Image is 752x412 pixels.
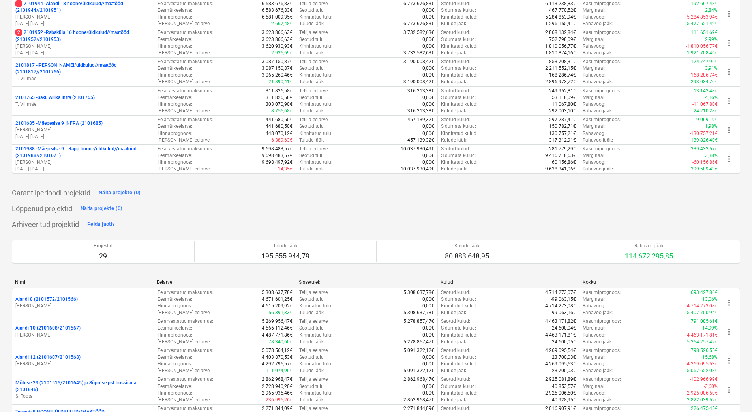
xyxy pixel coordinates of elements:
p: Hinnaprognoos : [158,130,192,137]
p: Tulude jääk : [299,79,325,85]
button: Peida jaotis [85,218,117,230]
p: Eesmärkeelarve : [158,94,192,101]
p: Eelarvestatud maksumus : [158,146,213,152]
p: Kinnitatud kulud : [441,101,478,108]
p: Rahavoog : [583,14,606,21]
p: 0,00€ [422,159,434,166]
span: more_vert [724,154,734,164]
p: 56 391,33€ [268,309,293,316]
p: 0,00€ [422,130,434,137]
p: Rahavoo jääk : [583,50,613,56]
p: 29 [94,251,113,261]
p: T. Villmäe [15,75,151,82]
span: more_vert [724,125,734,135]
p: 0,00€ [422,72,434,79]
span: more_vert [724,96,734,106]
p: Seotud kulud : [441,146,470,152]
p: [PERSON_NAME] [15,159,151,166]
p: Eelarvestatud maksumus : [158,0,213,7]
p: -4 714 273,08€ [686,303,718,309]
p: 3 732 582,63€ [403,50,434,56]
div: 2101817 -[PERSON_NAME]/üldkulud//maatööd (2101817//2101766)T. Villmäe [15,62,151,82]
p: 303 070,90€ [266,101,293,108]
p: -14,35€ [277,166,293,172]
p: 0,00€ [422,94,434,101]
p: 752 798,09€ [549,36,576,43]
p: 4 615 209,92€ [262,303,293,309]
p: 4 714 273,07€ [545,289,576,296]
p: Seotud kulud : [441,116,470,123]
p: 139 826,40€ [691,137,718,144]
div: Näita projekte (0) [81,204,123,213]
p: [PERSON_NAME] [15,127,151,133]
p: Marginaal : [583,296,606,303]
p: 297 287,41€ [549,116,576,123]
p: -1 810 056,77€ [686,43,718,50]
p: 2101944 - Aiandi 18 hoone/üldkulud//maatööd (2101944//2101951) [15,0,151,14]
p: 5 308 637,78€ [403,309,434,316]
p: 0,00€ [422,296,434,303]
p: [PERSON_NAME]-eelarve : [158,50,211,56]
p: [PERSON_NAME] [15,303,151,309]
p: 2 896 973,72€ [545,79,576,85]
p: Marginaal : [583,152,606,159]
p: 5 407 700,94€ [687,309,718,316]
p: Kinnitatud tulu : [299,72,332,79]
p: 0,00€ [422,36,434,43]
p: 853 708,31€ [549,58,576,65]
p: Rahavoo jääk : [583,166,613,172]
p: 6 583 676,83€ [262,0,293,7]
p: Sidumata kulud : [441,7,476,14]
p: 192 667,48€ [691,0,718,7]
p: -5 284 853,94€ [686,14,718,21]
p: Rahavoog : [583,43,606,50]
p: Tellija eelarve : [299,88,329,94]
p: 0,00€ [422,101,434,108]
span: more_vert [724,327,734,337]
p: 10 037 930,49€ [401,166,434,172]
p: Tellija eelarve : [299,116,329,123]
p: Tellija eelarve : [299,146,329,152]
button: Näita projekte (0) [79,202,125,215]
p: 13 142,48€ [694,88,718,94]
p: 6 581 009,35€ [262,14,293,21]
p: Marginaal : [583,36,606,43]
p: 10 037 930,49€ [401,146,434,152]
p: 2 667,48€ [271,21,293,27]
p: 311 826,58€ [266,88,293,94]
p: T. Villmäe [15,101,151,108]
p: Garantiiperioodi projektid [12,188,90,198]
p: Sidumata kulud : [441,152,476,159]
div: 22101952 -Rabaküla 16 hoone/üldkulud//maatööd (2101952//2101953)[PERSON_NAME][DATE]-[DATE] [15,29,151,56]
p: -99 063,16€ [551,309,576,316]
p: 4,16% [705,94,718,101]
p: Seotud tulu : [299,123,325,130]
p: Mõtuse 29 (2101515/2101645) ja Sõpruse pst bussirada (2101646) [15,380,151,393]
p: 249 952,81€ [549,88,576,94]
p: Kinnitatud tulu : [299,303,332,309]
p: 3 732 582,63€ [403,29,434,36]
p: Kinnitatud kulud : [441,303,478,309]
div: Näita projekte (0) [99,188,141,197]
p: Kasumiprognoos : [583,318,621,325]
div: Aiandi 8 (2101572/2101566)[PERSON_NAME] [15,296,151,309]
p: Marginaal : [583,7,606,14]
p: Seotud tulu : [299,36,325,43]
p: Hinnaprognoos : [158,72,192,79]
p: Eelarvestatud maksumus : [158,116,213,123]
p: 0,00€ [422,43,434,50]
p: Kasumiprognoos : [583,0,621,7]
p: 8 755,68€ [271,108,293,114]
p: Tulude jääk : [299,108,325,114]
p: Kinnitatud tulu : [299,130,332,137]
p: 130 757,21€ [549,130,576,137]
p: Seotud tulu : [299,152,325,159]
p: 693 427,86€ [691,289,718,296]
p: Eelarvestatud maksumus : [158,318,213,325]
p: [PERSON_NAME]-eelarve : [158,21,211,27]
p: Eelarvestatud maksumus : [158,29,213,36]
p: 457 139,32€ [407,137,434,144]
p: Seotud kulud : [441,318,470,325]
p: 4 671 601,25€ [262,296,293,303]
p: 9 698 483,57€ [262,152,293,159]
